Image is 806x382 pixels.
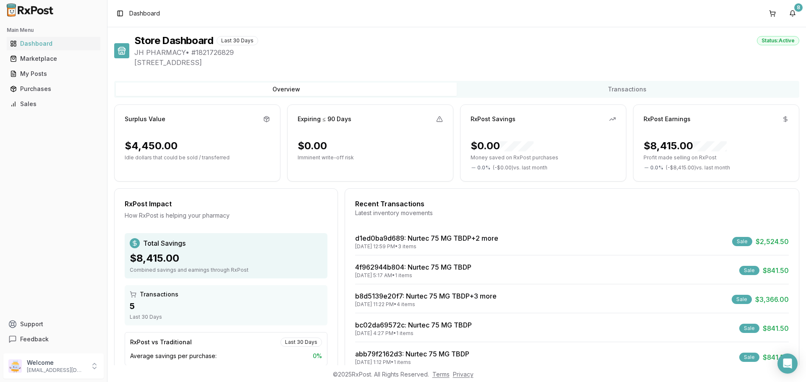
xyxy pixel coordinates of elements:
[7,36,100,51] a: Dashboard
[739,324,759,333] div: Sale
[10,70,97,78] div: My Posts
[777,353,798,374] div: Open Intercom Messenger
[125,154,270,161] p: Idle dollars that could be sold / transferred
[298,139,327,153] div: $0.00
[298,115,351,123] div: Expiring ≤ 90 Days
[7,96,100,112] a: Sales
[471,154,616,161] p: Money saved on RxPost purchases
[432,371,450,378] a: Terms
[755,294,789,304] span: $3,366.00
[355,330,472,337] div: [DATE] 4:27 PM • 1 items
[471,139,534,153] div: $0.00
[355,350,469,358] a: abb79f2162d3: Nurtec 75 MG TBDP
[129,9,160,18] nav: breadcrumb
[3,37,104,50] button: Dashboard
[3,3,57,17] img: RxPost Logo
[739,353,759,362] div: Sale
[129,9,160,18] span: Dashboard
[3,97,104,111] button: Sales
[130,300,322,312] div: 5
[355,272,471,279] div: [DATE] 5:17 AM • 1 items
[3,317,104,332] button: Support
[644,154,789,161] p: Profit made selling on RxPost
[355,321,472,329] a: bc02da69572c: Nurtec 75 MG TBDP
[143,238,186,248] span: Total Savings
[7,51,100,66] a: Marketplace
[7,81,100,96] a: Purchases
[355,292,497,300] a: b8d5139e20f7: Nurtec 75 MG TBDP+3 more
[757,36,799,45] div: Status: Active
[8,359,22,373] img: User avatar
[3,52,104,65] button: Marketplace
[27,359,85,367] p: Welcome
[125,199,327,209] div: RxPost Impact
[134,34,213,47] h1: Store Dashboard
[217,36,258,45] div: Last 30 Days
[756,236,789,247] span: $2,524.50
[125,211,327,220] div: How RxPost is helping your pharmacy
[116,83,457,96] button: Overview
[650,164,663,171] span: 0.0 %
[134,47,799,57] span: JH PHARMACY • # 1821726829
[10,39,97,48] div: Dashboard
[355,301,497,308] div: [DATE] 11:22 PM • 4 items
[355,234,498,242] a: d1ed0ba9d689: Nurtec 75 MG TBDP+2 more
[20,335,49,343] span: Feedback
[355,243,498,250] div: [DATE] 12:59 PM • 3 items
[7,66,100,81] a: My Posts
[7,27,100,34] h2: Main Menu
[763,323,789,333] span: $841.50
[125,115,165,123] div: Surplus Value
[130,338,192,346] div: RxPost vs Traditional
[130,352,217,360] span: Average savings per purchase:
[763,352,789,362] span: $841.50
[125,139,178,153] div: $4,450.00
[3,67,104,81] button: My Posts
[3,332,104,347] button: Feedback
[739,266,759,275] div: Sale
[732,295,752,304] div: Sale
[794,3,803,12] div: 8
[763,265,789,275] span: $841.50
[644,139,727,153] div: $8,415.00
[732,237,752,246] div: Sale
[298,154,443,161] p: Imminent write-off risk
[134,57,799,68] span: [STREET_ADDRESS]
[355,263,471,271] a: 4f962944b804: Nurtec 75 MG TBDP
[355,199,789,209] div: Recent Transactions
[10,55,97,63] div: Marketplace
[140,290,178,299] span: Transactions
[355,359,469,366] div: [DATE] 1:12 PM • 1 items
[355,209,789,217] div: Latest inventory movements
[644,115,691,123] div: RxPost Earnings
[313,352,322,360] span: 0 %
[130,267,322,273] div: Combined savings and earnings through RxPost
[10,100,97,108] div: Sales
[130,252,322,265] div: $8,415.00
[130,314,322,320] div: Last 30 Days
[477,164,490,171] span: 0.0 %
[3,82,104,96] button: Purchases
[10,85,97,93] div: Purchases
[453,371,474,378] a: Privacy
[666,164,730,171] span: ( - $8,415.00 ) vs. last month
[471,115,516,123] div: RxPost Savings
[786,7,799,20] button: 8
[457,83,798,96] button: Transactions
[27,367,85,374] p: [EMAIL_ADDRESS][DOMAIN_NAME]
[280,338,322,347] div: Last 30 Days
[493,164,547,171] span: ( - $0.00 ) vs. last month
